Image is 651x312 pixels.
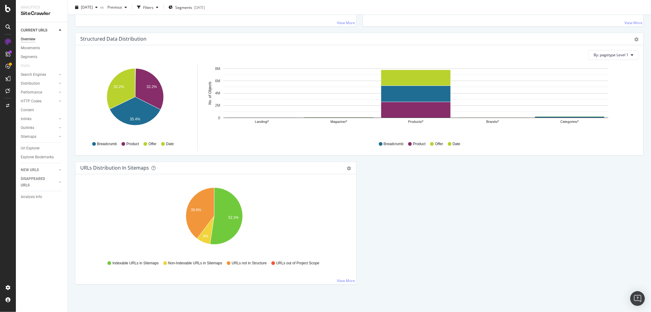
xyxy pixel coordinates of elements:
[21,125,57,131] a: Outlinks
[21,89,42,96] div: Performance
[80,36,146,42] div: Structured Data Distribution
[21,80,40,87] div: Distribution
[21,45,40,51] div: Movements
[21,107,34,113] div: Content
[331,120,348,123] text: Magazine/*
[205,65,633,136] svg: A chart.
[21,27,47,34] div: CURRENT URLS
[21,194,63,200] a: Analysis Info
[21,134,36,140] div: Sitemaps
[21,154,54,160] div: Explorer Bookmarks
[21,89,57,96] a: Performance
[68,36,101,40] div: Keyword (traffico)
[191,208,201,212] text: 39.6%
[255,120,269,123] text: Landing/*
[21,194,42,200] div: Analysis Info
[105,5,122,10] span: Previous
[218,116,220,120] text: 0
[588,50,638,60] button: By: pagetype Level 1
[143,5,154,10] div: Filters
[435,141,443,147] span: Offer
[21,54,63,60] a: Segments
[21,10,63,17] div: SiteCrawler
[21,145,40,152] div: Url Explorer
[21,167,57,173] a: NEW URLS
[25,35,30,40] img: tab_domain_overview_orange.svg
[21,134,57,140] a: Sitemaps
[21,80,57,87] a: Distribution
[21,54,37,60] div: Segments
[21,167,39,173] div: NEW URLS
[112,261,158,266] span: Indexable URLs in Sitemaps
[148,141,156,147] span: Offer
[232,261,267,266] span: URLs not in Structure
[80,184,348,255] svg: A chart.
[560,120,579,123] text: Categories/*
[337,20,355,25] a: View More
[81,5,93,10] span: 2025 Sep. 1st
[21,98,42,105] div: HTTP Codes
[486,120,499,123] text: Brands/*
[82,65,189,136] svg: A chart.
[146,85,157,89] text: 32.2%
[16,16,68,21] div: Dominio: [DOMAIN_NAME]
[21,176,57,189] a: DISAPPEARED URLS
[21,176,52,189] div: DISAPPEARED URLS
[634,37,638,42] div: gear
[21,5,63,10] div: Analytics
[21,145,63,152] a: Url Explorer
[126,141,139,147] span: Product
[21,116,57,122] a: Inlinks
[21,36,35,42] div: Overview
[21,63,36,69] a: Visits
[215,79,220,83] text: 6M
[166,2,208,12] button: Segments[DATE]
[630,291,645,306] div: Open Intercom Messenger
[21,125,34,131] div: Outlinks
[73,2,100,12] button: [DATE]
[21,116,31,122] div: Inlinks
[21,27,57,34] a: CURRENT URLS
[166,141,174,147] span: Date
[21,72,57,78] a: Search Engines
[32,36,47,40] div: Dominio
[208,82,212,105] text: No. of Objects
[21,45,63,51] a: Movements
[100,5,105,10] span: vs
[61,35,66,40] img: tab_keywords_by_traffic_grey.svg
[413,141,425,147] span: Product
[114,85,124,89] text: 32.2%
[105,2,129,12] button: Previous
[347,166,351,171] div: gear
[408,120,424,123] text: Products/*
[175,5,192,10] span: Segments
[21,154,63,160] a: Explorer Bookmarks
[453,141,460,147] span: Date
[337,278,355,283] a: View More
[135,2,161,12] button: Filters
[194,5,205,10] div: [DATE]
[21,72,46,78] div: Search Engines
[21,36,63,42] a: Overview
[168,261,222,266] span: Non-Indexable URLs in Sitemaps
[21,107,63,113] a: Content
[215,91,220,95] text: 4M
[624,20,642,25] a: View More
[215,103,220,108] text: 2M
[130,117,140,121] text: 35.4%
[21,98,57,105] a: HTTP Codes
[21,63,30,69] div: Visits
[17,10,30,15] div: v 4.0.25
[276,261,319,266] span: URLs out of Project Scope
[80,165,149,171] div: URLs Distribution in Sitemaps
[10,10,15,15] img: logo_orange.svg
[215,67,220,71] text: 8M
[228,215,239,220] text: 52.3%
[203,234,209,239] text: 8%
[384,141,403,147] span: Breadcrumb
[594,52,628,57] span: By: pagetype Level 1
[97,141,117,147] span: Breadcrumb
